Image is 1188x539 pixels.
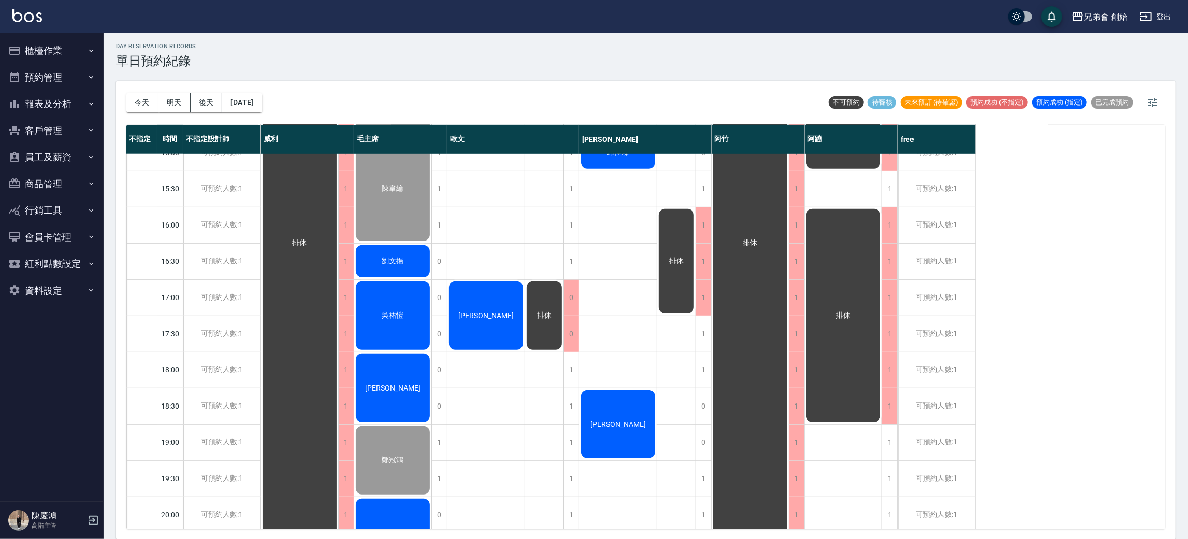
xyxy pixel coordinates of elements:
div: 1 [696,352,711,388]
div: 可預約人數:1 [183,207,260,243]
div: 可預約人數:1 [898,244,975,279]
span: 吳祐愷 [380,311,406,320]
div: 可預約人數:1 [898,207,975,243]
div: 0 [431,352,447,388]
p: 高階主管 [32,521,84,530]
div: 1 [696,497,711,533]
div: 1 [338,461,354,497]
div: 19:30 [157,460,183,497]
div: 可預約人數:1 [183,352,260,388]
div: 1 [696,316,711,352]
div: 可預約人數:1 [183,388,260,424]
div: 阿蹦 [805,125,898,154]
span: 待審核 [868,98,896,107]
div: 1 [882,497,897,533]
span: [PERSON_NAME] [363,529,423,537]
div: 1 [563,425,579,460]
button: 預約管理 [4,64,99,91]
div: 1 [338,497,354,533]
button: 報表及分析 [4,91,99,117]
div: 1 [338,244,354,279]
button: 後天 [191,93,223,112]
div: 不指定 [126,125,157,154]
div: 0 [431,280,447,316]
div: 18:00 [157,352,183,388]
div: 0 [431,244,447,279]
button: 明天 [158,93,191,112]
div: 1 [696,207,711,243]
div: 1 [789,244,804,279]
div: 可預約人數:1 [183,171,260,207]
div: 1 [338,280,354,316]
div: 可預約人數:1 [898,497,975,533]
div: 1 [789,461,804,497]
div: 1 [882,388,897,424]
h3: 單日預約紀錄 [116,54,196,68]
div: 1 [882,316,897,352]
div: 1 [563,352,579,388]
div: 1 [696,244,711,279]
div: 可預約人數:1 [898,352,975,388]
div: 1 [882,207,897,243]
span: [PERSON_NAME] [588,420,648,428]
button: 客戶管理 [4,117,99,144]
div: 0 [696,425,711,460]
div: 1 [338,207,354,243]
div: 可預約人數:1 [183,316,260,352]
span: 排休 [535,311,554,320]
h2: day Reservation records [116,43,196,50]
div: 1 [696,280,711,316]
div: 0 [431,316,447,352]
div: 1 [882,425,897,460]
div: 可預約人數:1 [183,425,260,460]
div: 可預約人數:1 [183,244,260,279]
div: 1 [431,461,447,497]
button: 會員卡管理 [4,224,99,251]
div: 1 [563,497,579,533]
div: 1 [696,461,711,497]
div: 1 [789,497,804,533]
div: 16:00 [157,207,183,243]
div: 19:00 [157,424,183,460]
div: 20:00 [157,497,183,533]
span: 不可預約 [829,98,864,107]
div: 1 [789,352,804,388]
img: Logo [12,9,42,22]
div: 17:00 [157,279,183,316]
div: 毛主席 [354,125,447,154]
div: 不指定設計師 [183,125,261,154]
button: 今天 [126,93,158,112]
div: 1 [338,316,354,352]
div: 1 [789,171,804,207]
div: 可預約人數:1 [898,171,975,207]
div: 1 [882,352,897,388]
div: 1 [789,316,804,352]
div: 1 [789,388,804,424]
div: 16:30 [157,243,183,279]
div: 1 [431,425,447,460]
button: 紅利點數設定 [4,250,99,277]
div: 1 [563,171,579,207]
div: 1 [882,171,897,207]
div: 可預約人數:1 [898,425,975,460]
div: 1 [789,425,804,460]
div: 1 [563,244,579,279]
div: 0 [431,497,447,533]
div: 1 [789,280,804,316]
div: [PERSON_NAME] [579,125,712,154]
button: 登出 [1136,7,1176,26]
div: 1 [338,425,354,460]
div: 可預約人數:1 [898,388,975,424]
button: 櫃檯作業 [4,37,99,64]
div: 可預約人數:1 [898,316,975,352]
button: 資料設定 [4,277,99,304]
div: 1 [882,244,897,279]
div: 阿竹 [712,125,805,154]
span: 排休 [291,238,309,248]
div: 1 [696,171,711,207]
div: 15:30 [157,171,183,207]
div: 可預約人數:1 [898,280,975,316]
button: save [1041,6,1062,27]
button: 兄弟會 創始 [1067,6,1132,27]
span: 已完成預約 [1091,98,1133,107]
